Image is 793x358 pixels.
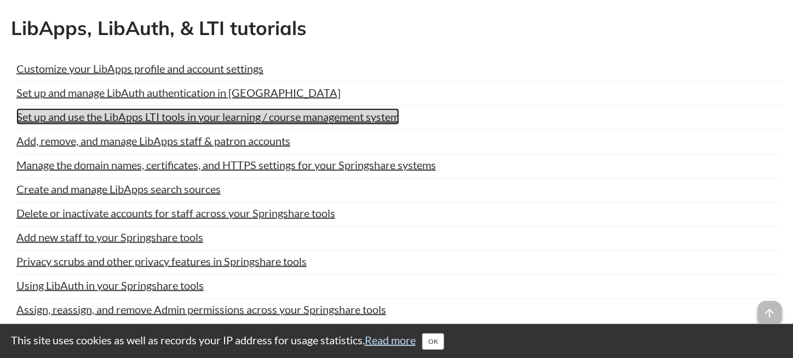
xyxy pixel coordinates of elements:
a: arrow_upward [758,302,782,315]
a: Privacy scrubs and other privacy features in Springshare tools [16,253,307,269]
a: Create and manage LibApps search sources [16,181,221,197]
a: Delete or inactivate accounts for staff across your Springshare tools [16,205,335,221]
h2: LibApps, LibAuth, & LTI tutorials [11,15,782,42]
a: Manage the domain names, certificates, and HTTPS settings for your Springshare systems [16,157,436,173]
a: Add new staff to your Springshare tools [16,229,203,245]
a: Add, remove, and manage LibApps staff & patron accounts [16,132,290,149]
a: Assign, reassign, and remove Admin permissions across your Springshare tools [16,301,386,317]
span: arrow_upward [758,301,782,325]
a: Set up and use the LibApps LTI tools in your learning / course management system [16,108,399,125]
a: Using LibAuth in your Springshare tools [16,277,204,293]
a: Read more [365,333,416,347]
a: Customize your LibApps profile and account settings [16,60,263,77]
button: Close [422,333,444,350]
a: Set up and manage LibAuth authentication in [GEOGRAPHIC_DATA] [16,84,341,101]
